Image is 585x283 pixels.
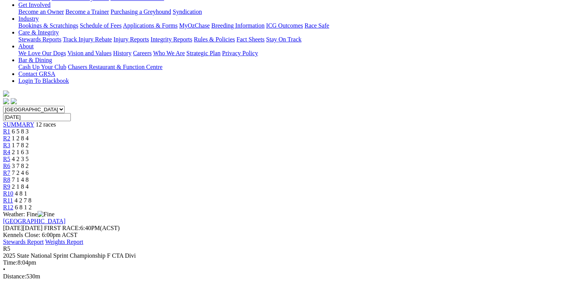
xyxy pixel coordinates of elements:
img: facebook.svg [3,98,9,104]
a: Login To Blackbook [18,77,69,84]
a: R10 [3,190,13,197]
a: Get Involved [18,2,51,8]
a: Purchasing a Greyhound [111,8,171,15]
a: We Love Our Dogs [18,50,66,56]
span: 6 8 1 2 [15,204,32,211]
a: Chasers Restaurant & Function Centre [68,64,162,70]
a: Integrity Reports [150,36,192,43]
a: Syndication [173,8,202,15]
span: 1 7 8 2 [12,142,29,148]
a: R12 [3,204,13,211]
a: [GEOGRAPHIC_DATA] [3,218,65,224]
a: Stewards Reports [18,36,61,43]
div: 8:04pm [3,259,576,266]
a: R11 [3,197,13,204]
a: R7 [3,169,10,176]
span: 2 1 6 3 [12,149,29,155]
a: Industry [18,15,39,22]
a: Bookings & Scratchings [18,22,78,29]
div: Bar & Dining [18,64,576,71]
input: Select date [3,113,71,121]
a: Breeding Information [211,22,265,29]
a: Weights Report [45,239,83,245]
a: R6 [3,163,10,169]
span: FIRST RACE: [44,225,80,231]
span: 7 1 4 8 [12,176,29,183]
a: R9 [3,183,10,190]
a: Cash Up Your Club [18,64,66,70]
div: About [18,50,576,57]
span: • [3,266,5,273]
a: Fact Sheets [237,36,265,43]
a: R4 [3,149,10,155]
img: twitter.svg [11,98,17,104]
a: Careers [133,50,152,56]
a: MyOzChase [179,22,210,29]
img: logo-grsa-white.png [3,90,9,97]
a: Rules & Policies [194,36,235,43]
span: 12 races [36,121,56,128]
a: R2 [3,135,10,141]
span: 2 1 8 4 [12,183,29,190]
a: R1 [3,128,10,135]
span: 4 2 3 5 [12,156,29,162]
div: Care & Integrity [18,36,576,43]
a: Stewards Report [3,239,44,245]
a: ICG Outcomes [266,22,303,29]
a: Bar & Dining [18,57,52,63]
a: Injury Reports [113,36,149,43]
a: Contact GRSA [18,71,55,77]
a: Vision and Values [67,50,111,56]
a: Become an Owner [18,8,64,15]
a: Strategic Plan [186,50,221,56]
a: About [18,43,34,49]
a: History [113,50,131,56]
span: 4 2 7 8 [15,197,31,204]
div: 2025 State National Sprint Championship F CTA Divi [3,252,576,259]
a: Privacy Policy [222,50,258,56]
div: Kennels Close: 6:00pm ACST [3,232,576,239]
a: SUMMARY [3,121,34,128]
a: R5 [3,156,10,162]
a: R3 [3,142,10,148]
span: [DATE] [3,225,42,231]
a: Stay On Track [266,36,301,43]
span: Time: [3,259,18,266]
span: R5 [3,245,10,252]
div: 530m [3,273,576,280]
span: Distance: [3,273,26,280]
div: Industry [18,22,576,29]
a: Race Safe [304,22,329,29]
a: Schedule of Fees [80,22,121,29]
div: Get Involved [18,8,576,15]
img: Fine [38,211,54,218]
span: [DATE] [3,225,23,231]
span: 6:40PM(ACST) [44,225,120,231]
span: 6 5 8 3 [12,128,29,135]
a: Applications & Forms [123,22,178,29]
a: Who We Are [153,50,185,56]
a: Care & Integrity [18,29,59,36]
a: Track Injury Rebate [63,36,112,43]
span: 3 7 8 2 [12,163,29,169]
span: Weather: Fine [3,211,54,217]
span: 4 8 1 [15,190,27,197]
a: Become a Trainer [65,8,109,15]
a: R8 [3,176,10,183]
span: 7 2 4 6 [12,169,29,176]
span: 1 2 8 4 [12,135,29,141]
